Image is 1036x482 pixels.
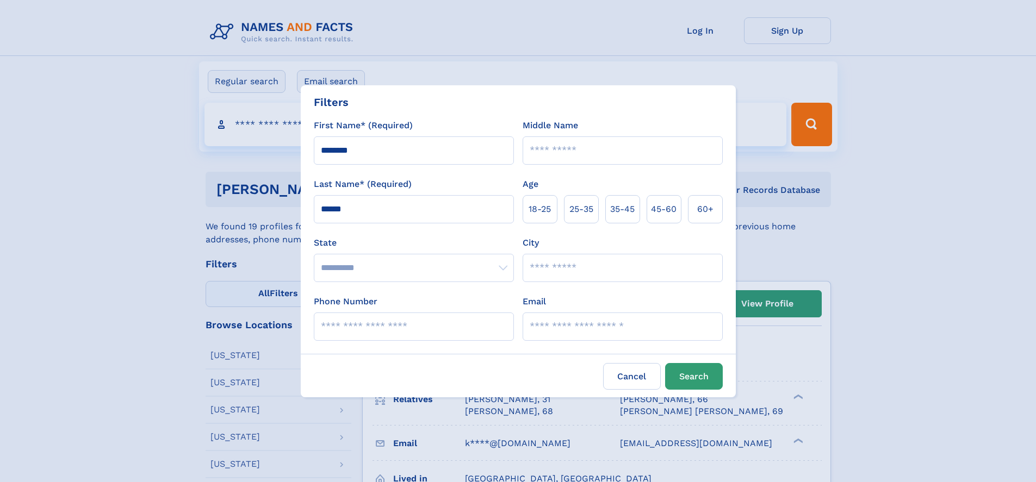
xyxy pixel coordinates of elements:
span: 35‑45 [610,203,635,216]
label: Phone Number [314,295,377,308]
button: Search [665,363,723,390]
label: Cancel [603,363,661,390]
span: 25‑35 [569,203,593,216]
label: Email [523,295,546,308]
label: State [314,236,514,249]
label: City [523,236,539,249]
span: 45‑60 [651,203,677,216]
span: 60+ [697,203,714,216]
span: 18‑25 [529,203,551,216]
div: Filters [314,94,349,110]
label: First Name* (Required) [314,119,413,132]
label: Middle Name [523,119,578,132]
label: Last Name* (Required) [314,178,412,191]
label: Age [523,178,538,191]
